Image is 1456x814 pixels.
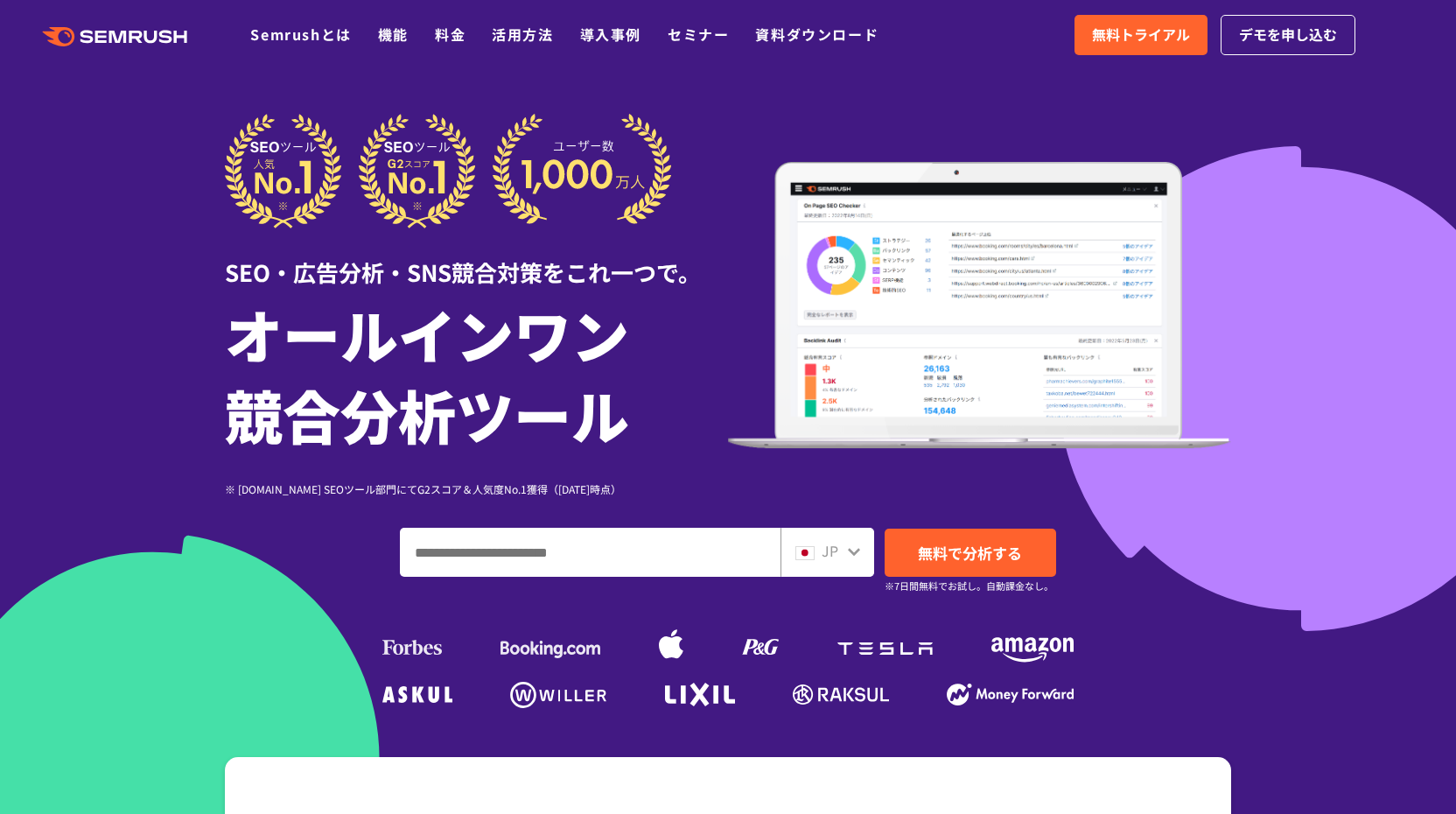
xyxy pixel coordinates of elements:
[668,24,729,45] a: セミナー
[225,228,728,289] div: SEO・広告分析・SNS競合対策をこれ一つで。
[755,24,878,45] a: 資料ダウンロード
[225,481,728,497] div: ※ [DOMAIN_NAME] SEOツール部門にてG2スコア＆人気度No.1獲得（[DATE]時点）
[492,24,553,45] a: 活用方法
[885,578,1053,594] small: ※7日間無料でお試し。自動課金なし。
[580,24,641,45] a: 導入事例
[250,24,351,45] a: Semrushとは
[435,24,465,45] a: 料金
[885,529,1056,577] a: 無料で分析する
[1221,15,1355,55] a: デモを申し込む
[225,293,728,454] h1: オールインワン 競合分析ツール
[1239,24,1337,46] span: デモを申し込む
[822,540,838,561] span: JP
[1092,24,1190,46] span: 無料トライアル
[401,529,780,576] input: ドメイン、キーワードまたはURLを入力してください
[918,542,1022,564] span: 無料で分析する
[1074,15,1207,55] a: 無料トライアル
[378,24,409,45] a: 機能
